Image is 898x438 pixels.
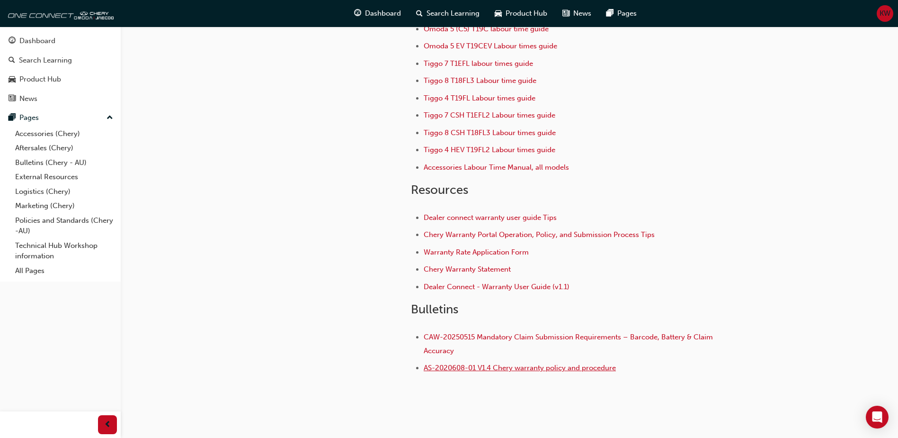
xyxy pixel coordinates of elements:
[11,264,117,278] a: All Pages
[11,199,117,213] a: Marketing (Chery)
[424,25,549,33] a: Omoda 5 (C5) T19C labour time guide
[11,127,117,141] a: Accessories (Chery)
[19,112,39,123] div: Pages
[506,8,547,19] span: Product Hub
[19,93,37,104] div: News
[617,8,637,19] span: Pages
[9,114,16,122] span: pages-icon
[107,112,113,124] span: up-icon
[409,4,487,23] a: search-iconSearch Learning
[573,8,591,19] span: News
[424,364,616,372] a: AS-2020608-01 V1.4 Chery warranty policy and procedure
[19,36,55,46] div: Dashboard
[599,4,644,23] a: pages-iconPages
[424,230,655,239] a: Chery Warranty Portal Operation, Policy, and Submission Process Tips
[424,76,536,85] a: Tiggo 8 T18FL3 Labour time guide
[4,52,117,69] a: Search Learning
[5,4,114,23] img: oneconnect
[11,184,117,199] a: Logistics (Chery)
[555,4,599,23] a: news-iconNews
[424,163,569,172] a: Accessories Labour Time Manual, all models
[354,8,361,19] span: guage-icon
[347,4,409,23] a: guage-iconDashboard
[411,182,468,197] span: Resources
[19,55,72,66] div: Search Learning
[424,265,511,274] a: Chery Warranty Statement
[4,109,117,127] button: Pages
[424,283,569,291] a: Dealer Connect - Warranty User Guide (v1.1)
[4,90,117,108] a: News
[19,74,61,85] div: Product Hub
[427,8,480,19] span: Search Learning
[11,238,117,264] a: Technical Hub Workshop information
[424,146,555,154] a: Tiggo 4 HEV T19FL2 Labour times guide
[562,8,569,19] span: news-icon
[877,5,893,22] button: KW
[487,4,555,23] a: car-iconProduct Hub
[9,95,16,103] span: news-icon
[424,213,557,222] a: Dealer connect warranty user guide Tips
[365,8,401,19] span: Dashboard
[9,37,16,46] span: guage-icon
[424,333,715,355] a: CAW-20250515 Mandatory Claim Submission Requirements – Barcode, Battery & Claim Accuracy
[4,32,117,50] a: Dashboard
[866,406,889,429] div: Open Intercom Messenger
[9,75,16,84] span: car-icon
[424,59,533,68] a: Tiggo 7 T1EFL labour times guide
[11,155,117,170] a: Bulletins (Chery - AU)
[11,141,117,155] a: Aftersales (Chery)
[9,56,15,65] span: search-icon
[495,8,502,19] span: car-icon
[416,8,423,19] span: search-icon
[424,94,535,102] a: Tiggo 4 T19FL Labour times guide
[11,213,117,238] a: Policies and Standards (Chery -AU)
[880,8,890,19] span: KW
[11,170,117,184] a: External Resources
[411,302,458,317] span: Bulletins
[4,30,117,109] button: DashboardSearch LearningProduct HubNews
[4,71,117,88] a: Product Hub
[424,42,557,50] a: Omoda 5 EV T19CEV Labour times guide
[104,419,111,431] span: prev-icon
[424,128,556,137] a: Tiggo 8 CSH T18FL3 Labour times guide
[424,111,555,119] a: Tiggo 7 CSH T1EFL2 Labour times guide
[606,8,613,19] span: pages-icon
[424,248,529,256] a: Warranty Rate Application Form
